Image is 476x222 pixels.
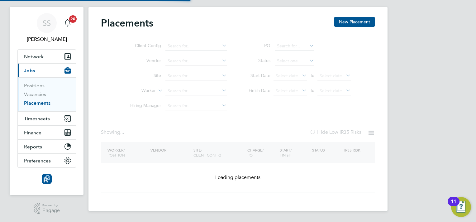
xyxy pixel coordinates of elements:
[18,50,76,63] button: Network
[334,17,375,27] button: New Placement
[24,144,42,150] span: Reports
[42,203,60,208] span: Powered by
[120,129,124,135] span: ...
[69,15,77,23] span: 20
[24,91,46,97] a: Vacancies
[18,64,76,77] button: Jobs
[42,208,60,213] span: Engage
[451,201,456,210] div: 11
[18,77,76,111] div: Jobs
[310,129,361,135] label: Hide Low IR35 Risks
[451,197,471,217] button: Open Resource Center, 11 new notifications
[17,174,76,184] a: Go to home page
[24,158,51,164] span: Preferences
[101,17,153,29] h2: Placements
[61,13,74,33] a: 20
[18,112,76,125] button: Timesheets
[18,154,76,167] button: Preferences
[17,36,76,43] span: Sasha Steeples
[18,126,76,139] button: Finance
[24,68,35,74] span: Jobs
[101,129,125,136] div: Showing
[42,174,52,184] img: resourcinggroup-logo-retina.png
[24,116,50,122] span: Timesheets
[34,203,60,215] a: Powered byEngage
[24,130,41,136] span: Finance
[43,19,51,27] span: SS
[10,7,83,195] nav: Main navigation
[24,83,45,89] a: Positions
[24,54,44,60] span: Network
[24,100,50,106] a: Placements
[17,13,76,43] a: SS[PERSON_NAME]
[18,140,76,153] button: Reports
